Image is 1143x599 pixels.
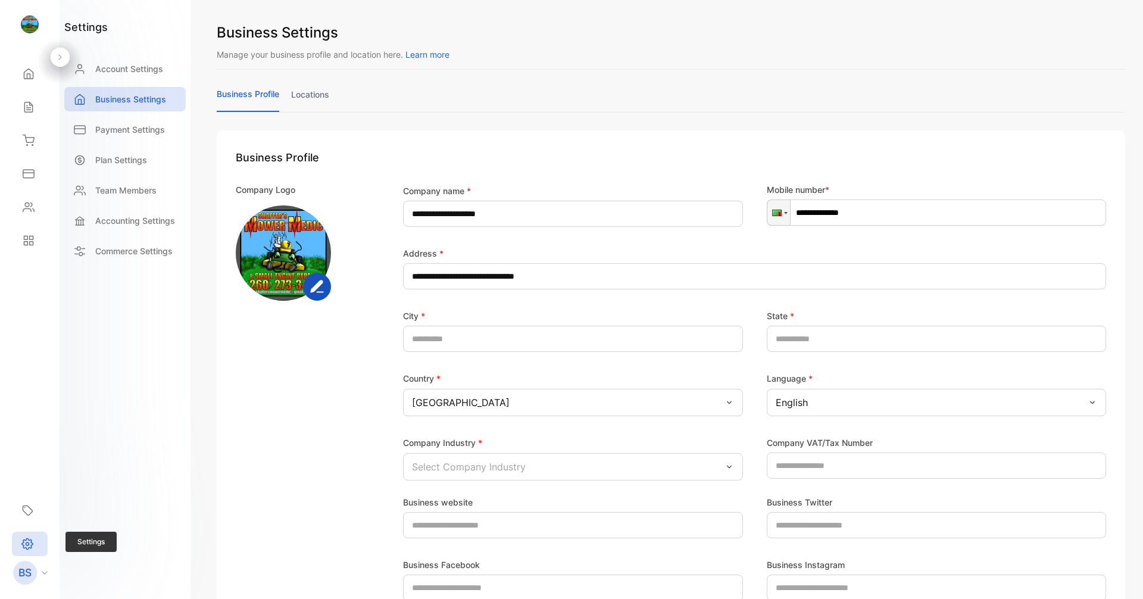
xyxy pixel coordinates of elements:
[403,185,471,197] label: Company name
[412,460,526,474] p: Select Company Industry
[403,373,441,383] label: Country
[403,310,425,322] label: City
[217,88,279,112] a: business profile
[95,245,173,257] p: Commerce Settings
[403,438,482,448] label: Company Industry
[776,395,808,410] p: English
[910,174,1143,599] iframe: LiveChat chat widget
[236,205,331,301] img: https://vencrusme-beta-s3bucket.s3.amazonaws.com/businesslogos/50fe7511-3a13-4596-95f5-e48de2f6b2...
[95,154,147,166] p: Plan Settings
[767,183,1107,196] p: Mobile number
[767,310,794,322] label: State
[767,559,845,571] label: Business Instagram
[64,148,186,172] a: Plan Settings
[412,395,510,410] p: [GEOGRAPHIC_DATA]
[64,19,108,35] h1: settings
[217,22,1125,43] h1: Business Settings
[236,149,1106,166] h1: Business Profile
[64,178,186,202] a: Team Members
[95,184,157,196] p: Team Members
[767,200,790,225] div: Zambia: + 260
[64,239,186,263] a: Commerce Settings
[403,247,444,260] label: Address
[767,496,832,508] label: Business Twitter
[403,559,480,571] label: Business Facebook
[217,48,1125,61] p: Manage your business profile and location here.
[767,373,813,383] label: Language
[95,63,163,75] p: Account Settings
[767,436,873,449] label: Company VAT/Tax Number
[95,123,165,136] p: Payment Settings
[403,496,473,508] label: Business website
[64,117,186,142] a: Payment Settings
[95,214,175,227] p: Accounting Settings
[236,183,295,196] p: Company Logo
[65,532,117,552] span: Settings
[21,15,39,33] img: logo
[291,88,329,111] a: locations
[18,565,32,581] p: BS
[64,57,186,81] a: Account Settings
[405,49,449,60] span: Learn more
[64,87,186,111] a: Business Settings
[64,208,186,233] a: Accounting Settings
[95,93,166,105] p: Business Settings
